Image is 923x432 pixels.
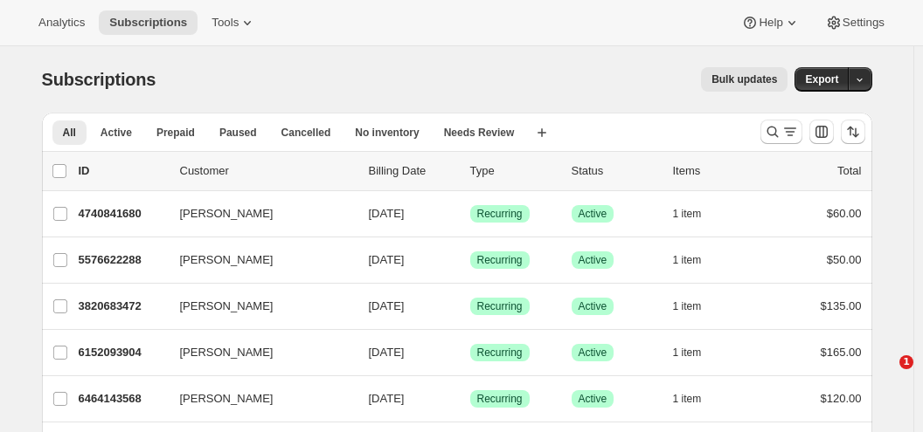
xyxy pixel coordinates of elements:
span: [PERSON_NAME] [180,298,274,315]
span: [DATE] [369,392,405,405]
span: $165.00 [821,346,862,359]
span: Active [579,253,607,267]
button: Analytics [28,10,95,35]
button: Settings [815,10,895,35]
span: $60.00 [827,207,862,220]
button: [PERSON_NAME] [170,339,344,367]
button: 1 item [673,202,721,226]
span: 1 item [673,207,702,221]
button: [PERSON_NAME] [170,292,344,320]
div: IDCustomerBilling DateTypeStatusItemsTotal [79,162,862,180]
button: 1 item [673,248,721,272]
span: 1 item [673,392,702,406]
span: [PERSON_NAME] [180,344,274,361]
span: Paused [219,126,257,140]
span: 1 item [673,253,702,267]
div: 5576622288[PERSON_NAME][DATE]SuccessRecurringSuccessActive1 item$50.00 [79,248,862,272]
span: Tools [212,16,239,30]
span: [DATE] [369,207,405,220]
p: Billing Date [369,162,456,180]
span: Export [805,72,838,86]
span: Recurring [477,392,523,406]
span: All [63,126,76,140]
span: [PERSON_NAME] [180,205,274,223]
span: Settings [843,16,885,30]
div: Type [470,162,558,180]
span: Bulk updates [711,72,777,86]
span: [PERSON_NAME] [180,390,274,408]
p: ID [79,162,166,180]
button: [PERSON_NAME] [170,246,344,274]
span: Help [759,16,782,30]
span: Active [579,299,607,313]
button: Subscriptions [99,10,198,35]
span: No inventory [355,126,419,140]
button: Create new view [528,120,556,145]
span: 1 item [673,346,702,360]
p: Status [572,162,659,180]
span: [PERSON_NAME] [180,251,274,269]
div: 3820683472[PERSON_NAME][DATE]SuccessRecurringSuccessActive1 item$135.00 [79,294,862,319]
span: Prepaid [156,126,195,140]
button: Export [795,67,849,92]
span: $120.00 [821,392,862,405]
button: Help [731,10,810,35]
span: $50.00 [827,253,862,266]
button: Search and filter results [760,120,802,144]
span: Cancelled [281,126,331,140]
button: Bulk updates [701,67,788,92]
button: [PERSON_NAME] [170,385,344,413]
button: [PERSON_NAME] [170,200,344,228]
button: 1 item [673,387,721,411]
button: Sort the results [841,120,865,144]
span: $135.00 [821,299,862,312]
button: 1 item [673,340,721,365]
span: Recurring [477,299,523,313]
div: 4740841680[PERSON_NAME][DATE]SuccessRecurringSuccessActive1 item$60.00 [79,202,862,226]
p: 6464143568 [79,390,166,408]
div: 6464143568[PERSON_NAME][DATE]SuccessRecurringSuccessActive1 item$120.00 [79,387,862,411]
div: 6152093904[PERSON_NAME][DATE]SuccessRecurringSuccessActive1 item$165.00 [79,340,862,365]
button: 1 item [673,294,721,319]
span: [DATE] [369,346,405,359]
p: Customer [180,162,355,180]
button: Tools [201,10,267,35]
p: 3820683472 [79,298,166,315]
p: Total [837,162,861,180]
button: Customize table column order and visibility [809,120,834,144]
span: Active [579,207,607,221]
span: Analytics [38,16,85,30]
span: Active [579,346,607,360]
span: Recurring [477,253,523,267]
span: Subscriptions [42,70,156,89]
p: 5576622288 [79,251,166,269]
p: 4740841680 [79,205,166,223]
span: 1 item [673,299,702,313]
span: [DATE] [369,299,405,312]
span: Subscriptions [109,16,187,30]
span: Recurring [477,346,523,360]
span: 1 [899,355,913,369]
span: Recurring [477,207,523,221]
span: [DATE] [369,253,405,266]
span: Active [579,392,607,406]
p: 6152093904 [79,344,166,361]
iframe: Intercom live chat [864,355,906,397]
div: Items [673,162,760,180]
span: Active [101,126,132,140]
span: Needs Review [444,126,515,140]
